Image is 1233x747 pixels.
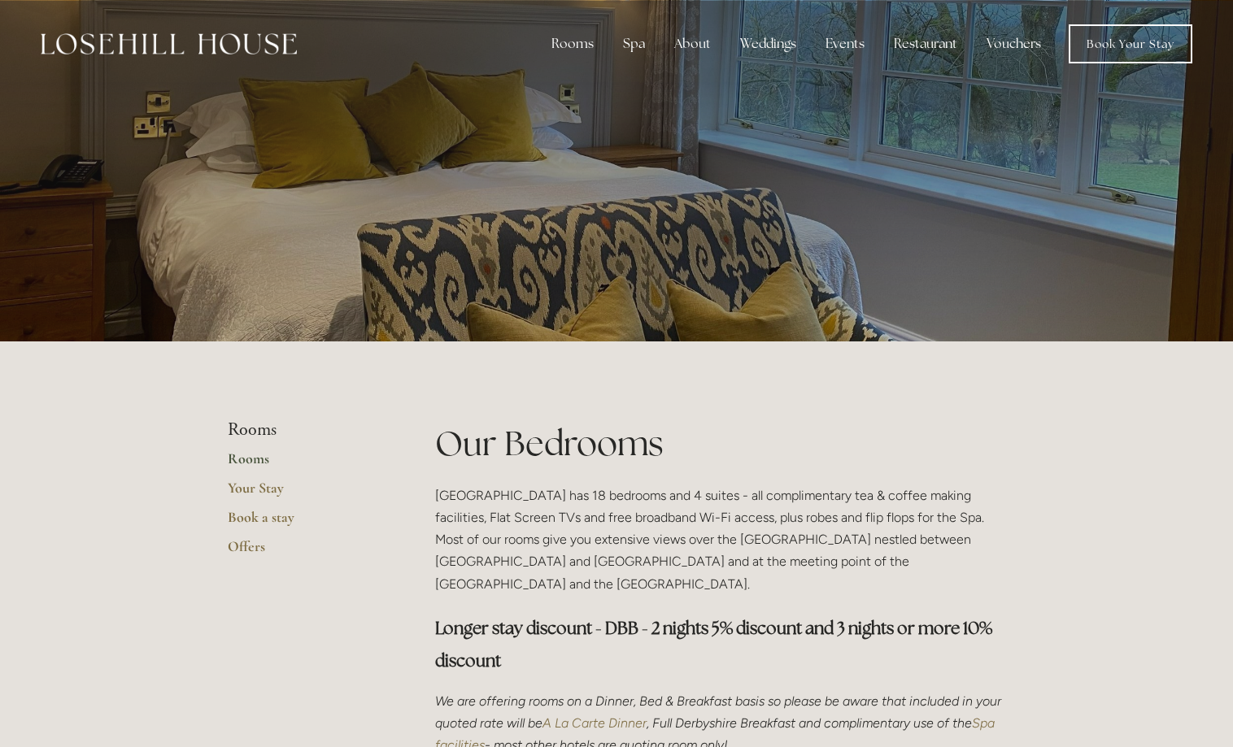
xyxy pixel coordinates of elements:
li: Rooms [228,419,383,441]
div: Restaurant [881,28,970,60]
strong: Longer stay discount - DBB - 2 nights 5% discount and 3 nights or more 10% discount [435,617,996,671]
a: Book a stay [228,508,383,537]
div: Events [813,28,878,60]
a: A La Carte Dinner [542,715,647,731]
a: Offers [228,537,383,567]
a: Your Stay [228,479,383,508]
div: Rooms [538,28,607,60]
img: Losehill House [41,33,297,54]
p: [GEOGRAPHIC_DATA] has 18 bedrooms and 4 suites - all complimentary tea & coffee making facilities... [435,484,1005,595]
h1: Our Bedrooms [435,419,1005,467]
a: Rooms [228,450,383,479]
div: Weddings [727,28,809,60]
em: , Full Derbyshire Breakfast and complimentary use of the [647,715,972,731]
div: About [661,28,724,60]
em: We are offering rooms on a Dinner, Bed & Breakfast basis so please be aware that included in your... [435,693,1004,731]
a: Book Your Stay [1069,24,1192,63]
a: Vouchers [974,28,1054,60]
div: Spa [610,28,658,60]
